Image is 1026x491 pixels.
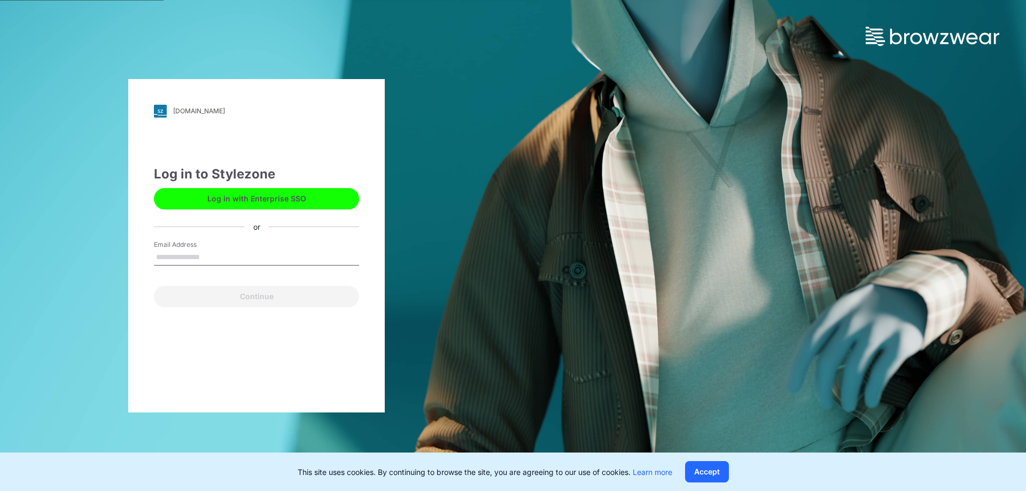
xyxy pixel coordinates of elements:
[173,107,225,115] div: [DOMAIN_NAME]
[298,466,672,478] p: This site uses cookies. By continuing to browse the site, you are agreeing to our use of cookies.
[154,188,359,209] button: Log in with Enterprise SSO
[154,240,229,250] label: Email Address
[685,461,729,482] button: Accept
[866,27,999,46] img: browzwear-logo.73288ffb.svg
[154,105,167,118] img: svg+xml;base64,PHN2ZyB3aWR0aD0iMjgiIGhlaWdodD0iMjgiIHZpZXdCb3g9IjAgMCAyOCAyOCIgZmlsbD0ibm9uZSIgeG...
[154,105,359,118] a: [DOMAIN_NAME]
[154,165,359,184] div: Log in to Stylezone
[633,467,672,477] a: Learn more
[245,221,269,232] div: or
